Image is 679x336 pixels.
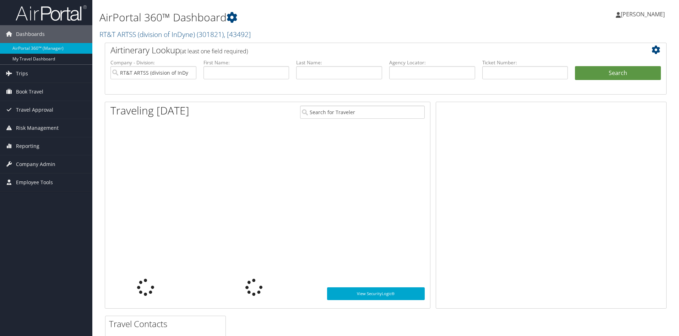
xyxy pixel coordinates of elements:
[621,10,665,18] span: [PERSON_NAME]
[180,47,248,55] span: (at least one field required)
[16,119,59,137] span: Risk Management
[616,4,672,25] a: [PERSON_NAME]
[300,106,425,119] input: Search for Traveler
[296,59,382,66] label: Last Name:
[224,30,251,39] span: , [ 43492 ]
[99,10,481,25] h1: AirPortal 360™ Dashboard
[16,83,43,101] span: Book Travel
[110,59,196,66] label: Company - Division:
[16,101,53,119] span: Travel Approval
[99,30,251,39] a: RT&T ARTSS (division of InDyne)
[16,174,53,191] span: Employee Tools
[110,103,189,118] h1: Traveling [DATE]
[389,59,475,66] label: Agency Locator:
[197,30,224,39] span: ( 301821 )
[110,44,614,56] h2: Airtinerary Lookup
[16,65,28,82] span: Trips
[16,155,55,173] span: Company Admin
[16,137,39,155] span: Reporting
[203,59,289,66] label: First Name:
[16,25,45,43] span: Dashboards
[109,318,226,330] h2: Travel Contacts
[482,59,568,66] label: Ticket Number:
[327,287,425,300] a: View SecurityLogic®
[16,5,87,21] img: airportal-logo.png
[575,66,661,80] button: Search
